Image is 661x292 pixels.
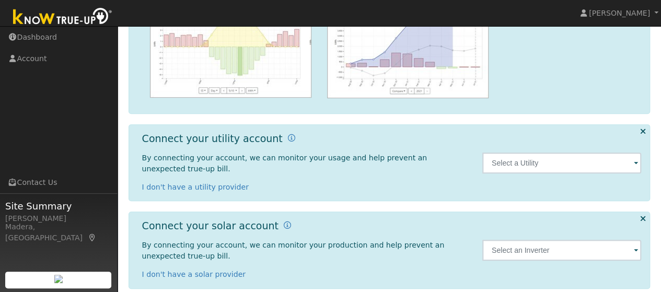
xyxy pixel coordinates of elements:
img: Know True-Up [8,6,118,29]
h1: Connect your solar account [142,220,279,232]
h1: Connect your utility account [142,133,283,145]
img: retrieve [54,275,63,283]
span: [PERSON_NAME] [589,9,650,17]
a: I don't have a utility provider [142,183,249,191]
span: By connecting your account, we can monitor your usage and help prevent an unexpected true-up bill. [142,154,427,173]
a: Map [88,233,97,242]
div: Madera, [GEOGRAPHIC_DATA] [5,221,112,243]
div: [PERSON_NAME] [5,213,112,224]
a: I don't have a solar provider [142,270,246,278]
input: Select an Inverter [482,240,642,261]
span: Site Summary [5,199,112,213]
span: By connecting your account, we can monitor your production and help prevent an unexpected true-up... [142,241,445,260]
input: Select a Utility [482,153,642,173]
